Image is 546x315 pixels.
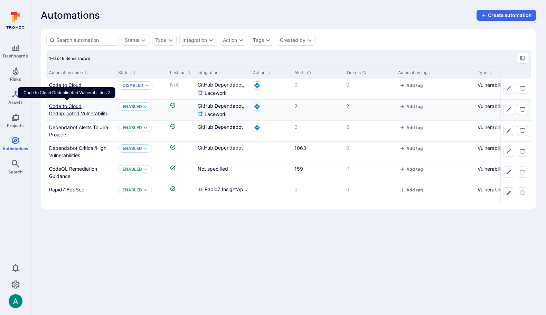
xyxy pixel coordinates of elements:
button: Expand dropdown [145,83,149,88]
p: N/A [170,81,192,88]
div: Cell for Action [250,183,292,204]
div: Status [125,37,139,43]
button: Sort by Action [253,70,271,75]
p: 0 [346,81,393,88]
button: Delete automation [517,166,528,178]
button: Enabled [123,125,142,130]
div: tags-cell- [398,165,472,174]
div: tags-cell- [398,144,472,153]
button: Edit automation [503,104,514,115]
button: Delete automation [517,83,528,94]
span: GitHub Dependabot [198,124,243,130]
a: 1063 [294,145,306,151]
button: Expand dropdown [143,188,148,192]
div: Cell for [500,100,531,120]
div: status filter [122,35,149,46]
div: Tickets [346,70,393,76]
a: Dependabot Alerts To Jira Projects [49,124,108,137]
button: Delete automation [517,125,528,136]
div: Cell for Action [250,79,292,99]
button: add tag [398,104,424,109]
div: Cell for Automation name [46,142,115,162]
div: Cell for Alerts [292,183,343,204]
div: Cell for Integration [195,142,250,162]
div: Cell for Last run [167,142,195,162]
div: Cell for Last run [167,183,195,204]
div: Cell for Tickets [343,121,395,141]
div: Cell for Automation name [46,79,115,99]
div: Cell for [500,183,531,204]
div: Cell for Alerts [292,121,343,141]
div: Cell for Alerts [292,162,343,183]
div: Cell for Status [115,162,167,183]
div: Cell for Alerts [292,79,343,99]
button: Enabled [123,146,142,151]
div: Cell for Status [115,79,167,99]
div: Cell for Last run [167,121,195,141]
div: Cell for Action [250,121,292,141]
div: Cell for Last run [167,79,195,99]
span: Not specified [198,166,228,172]
a: Code to Cloud Deduplicated Vulnerabilities 2 [49,103,112,124]
button: Expand dropdown [143,126,148,130]
p: 0 [346,124,393,130]
button: Expand dropdown [168,37,173,43]
div: integration filter [179,35,217,46]
p: 0 [294,81,341,88]
div: tags-cell- [398,81,472,90]
div: Cell for Tickets [343,142,395,162]
button: Enabled [123,166,142,172]
div: Unresolved tickets [362,71,366,75]
span: Risks [10,76,21,82]
button: add tag [398,125,424,130]
div: Cell for Alerts [292,100,343,120]
div: Cell for Automation tags [395,183,475,204]
div: Created by [280,37,305,43]
button: Disabled [123,83,143,88]
div: Cell for Automation name [46,100,115,120]
input: Search automation [56,37,116,44]
a: Code to Cloud Deduplicated Vulnerabilities - AI Triage testing [49,82,112,102]
span: Assets [8,100,23,105]
div: Cell for Automation tags [395,162,475,183]
div: Cell for Tickets [343,162,395,183]
p: Enabled [123,104,142,109]
div: Unresolved alerts [307,71,311,75]
p: 0 [346,186,393,193]
button: Edit automation [503,187,514,198]
button: Edit automation [503,166,514,178]
div: action filter [220,35,247,46]
div: Code to Cloud Deduplicated Vulnerabilities 2 [18,87,115,98]
div: Tags [253,37,264,43]
div: Cell for Integration [195,79,250,99]
a: Rapid7 AppSec [49,187,84,192]
div: Integration [198,70,247,76]
img: ACg8ocLSa5mPYBaXNx3eFu_EmspyJX0laNWN7cXOFirfQ7srZveEpg=s96-c [9,294,22,308]
button: Enabled [123,187,142,193]
button: add tag [398,187,424,192]
button: Expand dropdown [208,37,214,43]
div: Cell for Automation tags [395,121,475,141]
button: Edit automation [503,83,514,94]
button: Sort by Last run [170,70,191,75]
div: tags-cell- [398,124,472,132]
div: Alerts [294,70,341,76]
span: Lacework [205,90,227,97]
a: CodeQL Remediation Guidance [49,166,97,179]
div: Cell for Automation tags [395,100,475,120]
button: Sort by Type [478,70,492,75]
svg: Jira [253,81,261,90]
button: Edit automation [503,125,514,136]
div: Cell for Status [115,183,167,204]
div: Cell for Status [115,142,167,162]
div: Cell for Automation name [46,183,115,204]
button: Edit automation [503,146,514,157]
div: created by filter [277,35,316,46]
a: Dependabot Critical/High Vulnerabilities [49,145,106,158]
span: Lacework [205,111,227,118]
button: Expand dropdown [143,167,148,171]
div: Cell for Integration [195,162,250,183]
div: Type [155,37,167,43]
